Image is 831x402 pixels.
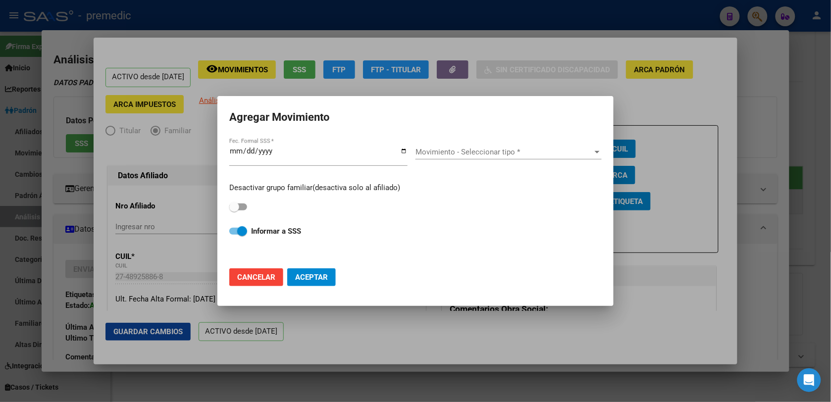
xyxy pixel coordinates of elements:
div: Open Intercom Messenger [797,368,821,392]
span: Movimiento - Seleccionar tipo * [415,148,593,156]
span: Aceptar [295,273,328,282]
span: Cancelar [237,273,275,282]
button: Aceptar [287,268,336,286]
h2: Agregar Movimiento [229,108,602,127]
strong: Informar a SSS [251,227,301,236]
p: Desactivar grupo familiar(desactiva solo al afiliado) [229,182,602,194]
button: Cancelar [229,268,283,286]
